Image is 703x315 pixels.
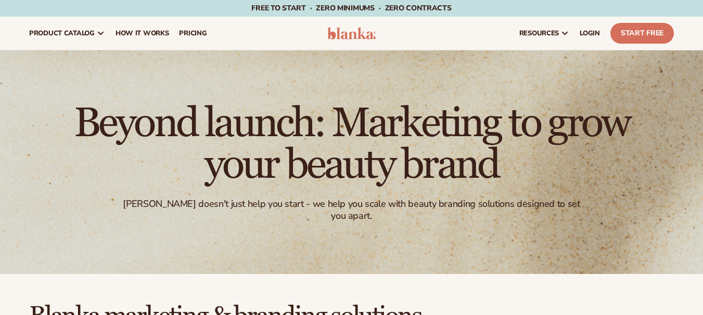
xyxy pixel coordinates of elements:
[110,17,174,50] a: How It Works
[514,17,574,50] a: resources
[179,29,207,37] span: pricing
[116,29,169,37] span: How It Works
[580,29,600,37] span: LOGIN
[29,29,95,37] span: product catalog
[519,29,559,37] span: resources
[24,17,110,50] a: product catalog
[123,198,580,222] div: [PERSON_NAME] doesn't just help you start - we help you scale with beauty branding solutions desi...
[66,102,638,186] h1: Beyond launch: Marketing to grow your beauty brand
[327,27,376,40] img: logo
[574,17,605,50] a: LOGIN
[174,17,212,50] a: pricing
[610,23,674,44] a: Start Free
[251,3,451,13] span: Free to start · ZERO minimums · ZERO contracts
